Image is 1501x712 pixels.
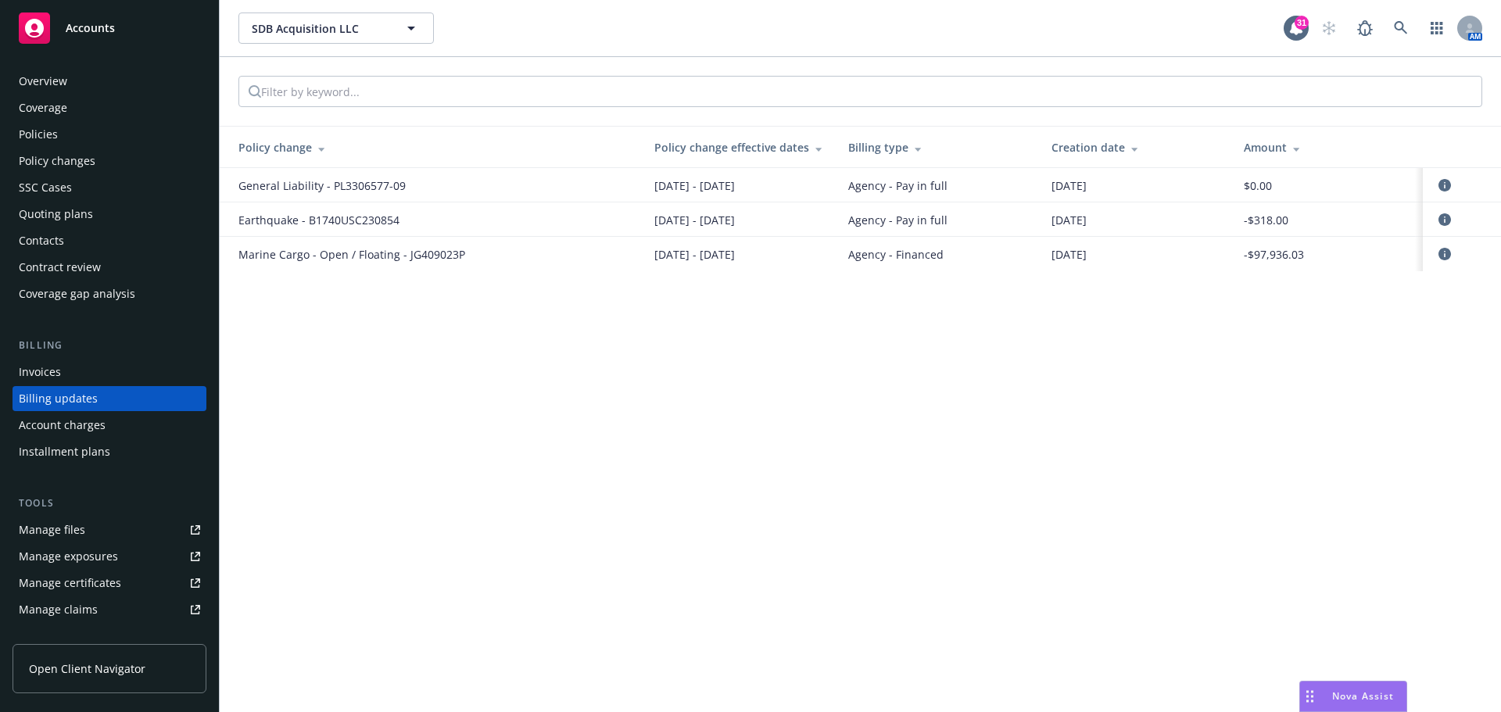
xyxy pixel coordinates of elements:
div: Manage BORs [19,624,92,649]
span: -$318.00 [1244,212,1288,228]
div: Manage claims [19,597,98,622]
span: [DATE] - [DATE] [654,177,735,194]
a: circleInformation [1435,176,1454,195]
div: 31 [1295,16,1309,30]
a: Contacts [13,228,206,253]
a: Installment plans [13,439,206,464]
a: Billing updates [13,386,206,411]
div: Policy changes [19,148,95,174]
div: SSC Cases [19,175,72,200]
span: $0.00 [1244,177,1272,194]
span: Agency - Pay in full [848,177,948,194]
div: Invoices [19,360,61,385]
a: circleInformation [1435,245,1454,263]
a: Policies [13,122,206,147]
span: Nova Assist [1332,689,1394,703]
div: Manage exposures [19,544,118,569]
div: Account charges [19,413,106,438]
div: Manage certificates [19,571,121,596]
a: Policy changes [13,148,206,174]
div: Policies [19,122,58,147]
span: [DATE] [1051,212,1087,228]
span: Agency - Financed [848,246,944,263]
div: Coverage [19,95,67,120]
div: Billing updates [19,386,98,411]
div: Billing [13,338,206,353]
div: Policy change [238,139,629,156]
span: [DATE] [1051,177,1087,194]
a: Manage certificates [13,571,206,596]
div: Amount [1244,139,1410,156]
a: Switch app [1421,13,1453,44]
a: Account charges [13,413,206,438]
span: [DATE] - [DATE] [654,212,735,228]
span: SDB Acquisition LLC [252,20,387,37]
a: Manage exposures [13,544,206,569]
div: Quoting plans [19,202,93,227]
input: Filter by keyword... [261,77,531,106]
a: Manage files [13,517,206,542]
a: SSC Cases [13,175,206,200]
span: Open Client Navigator [29,660,145,677]
a: Invoices [13,360,206,385]
a: Report a Bug [1349,13,1381,44]
div: Installment plans [19,439,110,464]
a: Overview [13,69,206,94]
div: Contract review [19,255,101,280]
span: [DATE] [1051,246,1087,263]
div: Drag to move [1300,682,1320,711]
span: Accounts [66,22,115,34]
a: circleInformation [1435,210,1454,229]
a: Quoting plans [13,202,206,227]
div: Creation date [1051,139,1218,156]
a: Coverage gap analysis [13,281,206,306]
a: Search [1385,13,1417,44]
div: Contacts [19,228,64,253]
a: Manage BORs [13,624,206,649]
span: [DATE] - [DATE] [654,246,735,263]
div: Billing type [848,139,1026,156]
div: Coverage gap analysis [19,281,135,306]
button: Nova Assist [1299,681,1407,712]
svg: Search [249,85,261,98]
button: SDB Acquisition LLC [238,13,434,44]
span: Marine Cargo - Open / Floating - JG409023P [238,246,465,263]
span: Earthquake - B1740USC230854 [238,212,399,228]
span: General Liability - PL3306577-09 [238,177,406,194]
a: Start snowing [1313,13,1345,44]
div: Policy change effective dates [654,139,823,156]
a: Manage claims [13,597,206,622]
span: -$97,936.03 [1244,246,1304,263]
span: Agency - Pay in full [848,212,948,228]
a: Contract review [13,255,206,280]
div: Manage files [19,517,85,542]
a: Coverage [13,95,206,120]
div: Tools [13,496,206,511]
div: Overview [19,69,67,94]
a: Accounts [13,6,206,50]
